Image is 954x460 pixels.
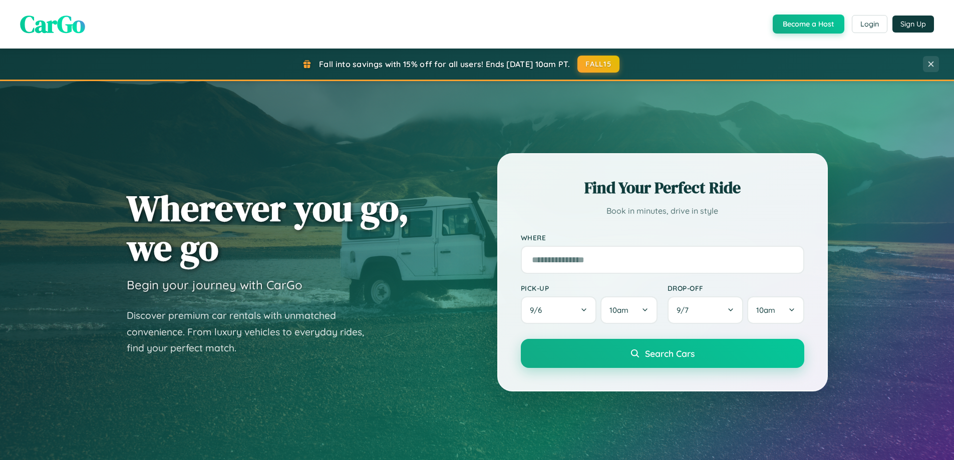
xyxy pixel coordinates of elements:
[600,296,657,324] button: 10am
[756,305,775,315] span: 10am
[127,307,377,356] p: Discover premium car rentals with unmatched convenience. From luxury vehicles to everyday rides, ...
[668,284,804,292] label: Drop-off
[521,204,804,218] p: Book in minutes, drive in style
[609,305,628,315] span: 10am
[521,339,804,368] button: Search Cars
[645,348,695,359] span: Search Cars
[577,56,619,73] button: FALL15
[521,177,804,199] h2: Find Your Perfect Ride
[852,15,887,33] button: Login
[521,284,658,292] label: Pick-up
[530,305,547,315] span: 9 / 6
[127,188,409,267] h1: Wherever you go, we go
[747,296,804,324] button: 10am
[319,59,570,69] span: Fall into savings with 15% off for all users! Ends [DATE] 10am PT.
[892,16,934,33] button: Sign Up
[668,296,744,324] button: 9/7
[677,305,694,315] span: 9 / 7
[521,296,597,324] button: 9/6
[773,15,844,34] button: Become a Host
[20,8,85,41] span: CarGo
[521,233,804,242] label: Where
[127,277,302,292] h3: Begin your journey with CarGo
